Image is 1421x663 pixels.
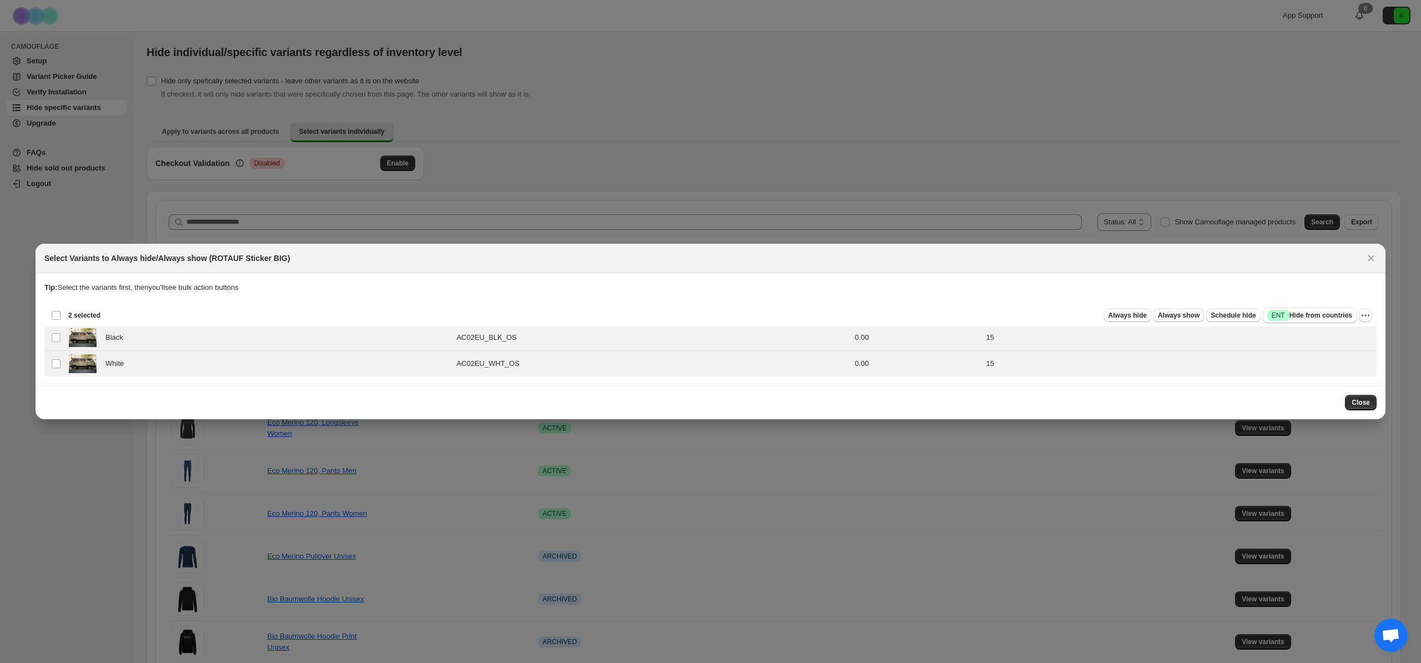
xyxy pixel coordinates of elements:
button: Close [1363,250,1379,266]
span: Always hide [1108,311,1147,320]
button: Always show [1153,309,1204,322]
span: Close [1352,398,1370,407]
td: AC02EU_WHT_OS [453,351,851,376]
img: sticker-rotauf-visu_58-w.jpg [69,354,97,373]
span: ENT [1272,311,1285,320]
button: Schedule hide [1206,309,1260,322]
strong: Tip: [44,283,58,292]
td: AC02EU_BLK_OS [453,325,851,351]
span: Schedule hide [1211,311,1256,320]
td: 0.00 [851,351,983,376]
span: 2 selected [68,311,100,320]
span: Always show [1158,311,1200,320]
button: Close [1345,395,1377,410]
div: Chat öffnen [1374,619,1408,652]
button: Always hide [1104,309,1151,322]
span: Hide from countries [1267,310,1352,321]
p: Select the variants first, then you'll see bulk action buttons [44,282,1377,293]
button: SuccessENTHide from countries [1263,308,1357,323]
td: 15 [983,325,1377,351]
button: More actions [1359,309,1372,322]
td: 15 [983,351,1377,376]
h2: Select Variants to Always hide/Always show (ROTAUF Sticker BIG) [44,253,290,264]
img: sticker-rotauf-visu_58-b.jpg [69,328,97,347]
span: White [105,358,130,369]
td: 0.00 [851,325,983,351]
span: Black [105,332,129,343]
